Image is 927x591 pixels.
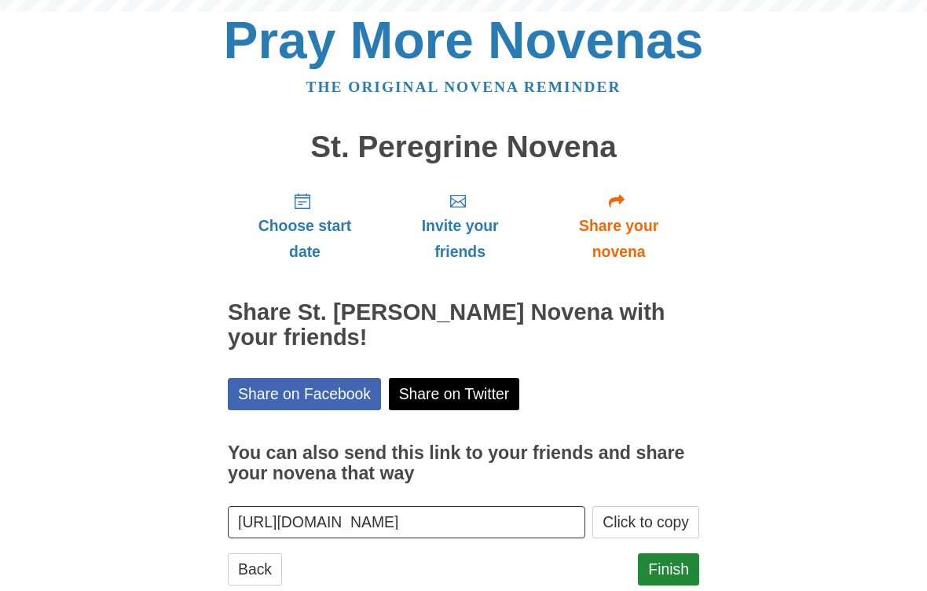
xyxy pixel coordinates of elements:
a: Share your novena [538,179,699,273]
span: Invite your friends [398,213,522,265]
a: Finish [638,553,699,585]
h3: You can also send this link to your friends and share your novena that way [228,443,699,483]
span: Choose start date [244,213,366,265]
a: Share on Twitter [389,378,520,410]
a: Choose start date [228,179,382,273]
a: Share on Facebook [228,378,381,410]
button: Click to copy [592,506,699,538]
a: The original novena reminder [306,79,621,95]
a: Pray More Novenas [224,11,704,69]
a: Back [228,553,282,585]
h2: Share St. [PERSON_NAME] Novena with your friends! [228,300,699,351]
h1: St. Peregrine Novena [228,130,699,164]
span: Share your novena [554,213,683,265]
a: Invite your friends [382,179,538,273]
